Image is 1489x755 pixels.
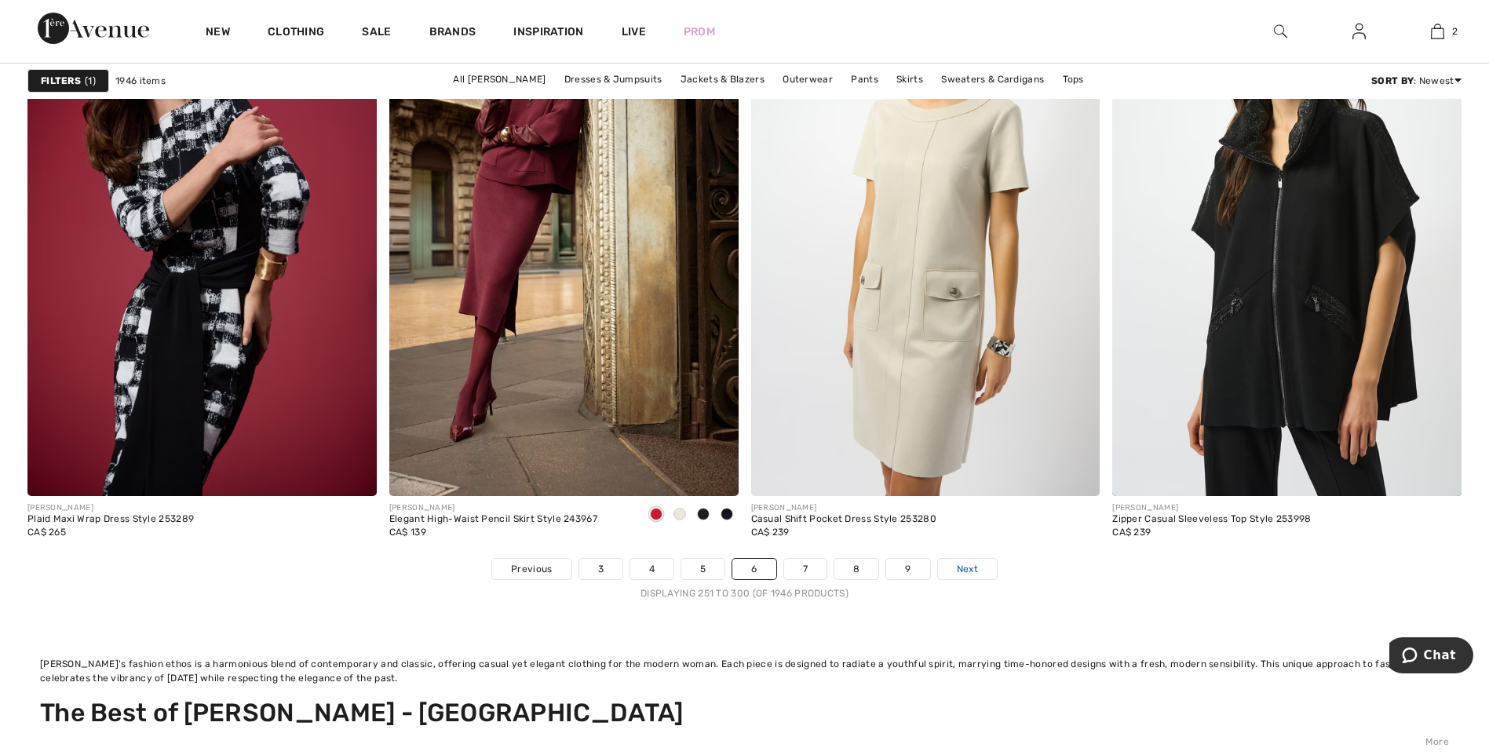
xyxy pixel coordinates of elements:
[1371,75,1414,86] strong: Sort By
[268,25,324,42] a: Clothing
[40,698,1449,728] h2: The Best of [PERSON_NAME] - [GEOGRAPHIC_DATA]
[751,502,936,514] div: [PERSON_NAME]
[681,559,724,579] a: 5
[886,559,929,579] a: 9
[206,25,230,42] a: New
[1112,502,1311,514] div: [PERSON_NAME]
[1055,69,1092,89] a: Tops
[27,502,194,514] div: [PERSON_NAME]
[843,69,886,89] a: Pants
[622,24,646,40] a: Live
[41,74,81,88] strong: Filters
[27,527,66,538] span: CA$ 265
[889,69,931,89] a: Skirts
[1452,24,1458,38] span: 2
[27,558,1462,600] nav: Page navigation
[732,559,776,579] a: 6
[492,559,571,579] a: Previous
[389,514,597,525] div: Elegant High-Waist Pencil Skirt Style 243967
[85,74,96,88] span: 1
[692,502,715,528] div: Black
[784,559,827,579] a: 7
[389,527,426,538] span: CA$ 139
[40,735,1449,749] div: More
[389,502,597,514] div: [PERSON_NAME]
[579,559,622,579] a: 3
[1340,22,1378,42] a: Sign In
[834,559,878,579] a: 8
[715,502,739,528] div: Midnight Blue
[673,69,772,89] a: Jackets & Blazers
[429,25,476,42] a: Brands
[1112,514,1311,525] div: Zipper Casual Sleeveless Top Style 253998
[1371,74,1462,88] div: : Newest
[511,562,552,576] span: Previous
[513,25,583,42] span: Inspiration
[1352,22,1366,41] img: My Info
[933,69,1052,89] a: Sweaters & Cardigans
[557,69,670,89] a: Dresses & Jumpsuits
[1389,637,1473,677] iframe: Opens a widget where you can chat to one of our agents
[751,514,936,525] div: Casual Shift Pocket Dress Style 253280
[751,527,790,538] span: CA$ 239
[1399,22,1476,41] a: 2
[362,25,391,42] a: Sale
[668,502,692,528] div: Winter White
[445,69,553,89] a: All [PERSON_NAME]
[27,586,1462,600] div: Displaying 251 to 300 (of 1946 products)
[957,562,978,576] span: Next
[644,502,668,528] div: Merlot
[775,69,841,89] a: Outerwear
[684,24,715,40] a: Prom
[27,514,194,525] div: Plaid Maxi Wrap Dress Style 253289
[1431,22,1444,41] img: My Bag
[938,559,997,579] a: Next
[1274,22,1287,41] img: search the website
[1112,527,1151,538] span: CA$ 239
[115,74,166,88] span: 1946 items
[40,657,1449,685] p: [PERSON_NAME]'s fashion ethos is a harmonious blend of contemporary and classic, offering casual ...
[630,559,673,579] a: 4
[38,13,149,44] img: 1ère Avenue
